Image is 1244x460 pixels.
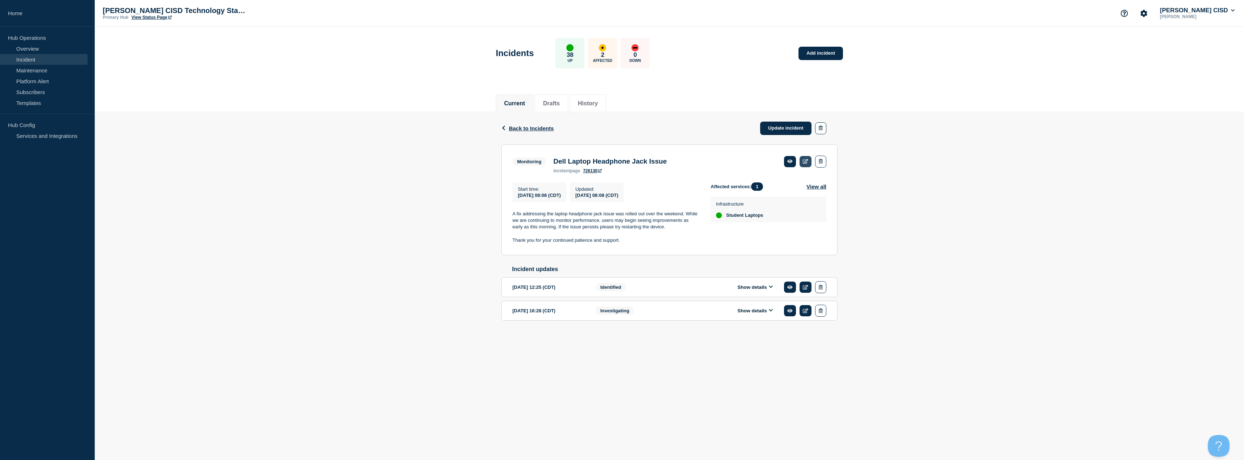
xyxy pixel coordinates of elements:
p: [PERSON_NAME] CISD Technology Status [103,7,247,15]
p: Thank you for your continued patience and support. [512,237,699,244]
button: Show details [735,284,775,290]
button: [PERSON_NAME] CISD [1159,7,1236,14]
p: Affected [593,59,612,63]
div: up [566,44,574,51]
p: 2 [601,51,604,59]
p: 38 [567,51,574,59]
div: [DATE] 16:28 (CDT) [512,305,585,317]
button: Account settings [1136,6,1151,21]
span: Student Laptops [726,212,763,218]
div: affected [599,44,606,51]
button: Support [1117,6,1132,21]
a: Update incident [760,122,811,135]
div: [DATE] 08:08 (CDT) [575,192,618,198]
span: Monitoring [512,157,546,166]
span: Investigating [596,307,634,315]
button: History [578,100,598,107]
span: Identified [596,283,626,291]
span: Back to Incidents [509,125,554,131]
span: 1 [751,182,763,191]
p: 0 [634,51,637,59]
p: page [553,168,580,173]
a: 726130 [583,168,602,173]
a: View Status Page [131,15,171,20]
button: Drafts [543,100,560,107]
h3: Dell Laptop Headphone Jack Issue [553,157,667,165]
button: View all [806,182,826,191]
div: up [716,212,722,218]
div: down [631,44,639,51]
a: Add incident [798,47,843,60]
button: Show details [735,308,775,314]
span: [DATE] 08:08 (CDT) [518,193,561,198]
p: A fix addressing the laptop headphone jack issue was rolled out over the weekend. While we are co... [512,211,699,231]
div: [DATE] 12:25 (CDT) [512,281,585,293]
p: Primary Hub [103,15,128,20]
button: Back to Incidents [501,125,554,131]
p: Updated : [575,186,618,192]
button: Current [504,100,525,107]
iframe: Help Scout Beacon - Open [1208,435,1230,457]
span: incident [553,168,570,173]
p: Infrastructure [716,201,763,207]
p: Start time : [518,186,561,192]
h1: Incidents [496,48,534,58]
p: Down [630,59,641,63]
p: [PERSON_NAME] [1159,14,1234,19]
h2: Incident updates [512,266,838,273]
span: Affected services: [711,182,767,191]
p: Up [567,59,572,63]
